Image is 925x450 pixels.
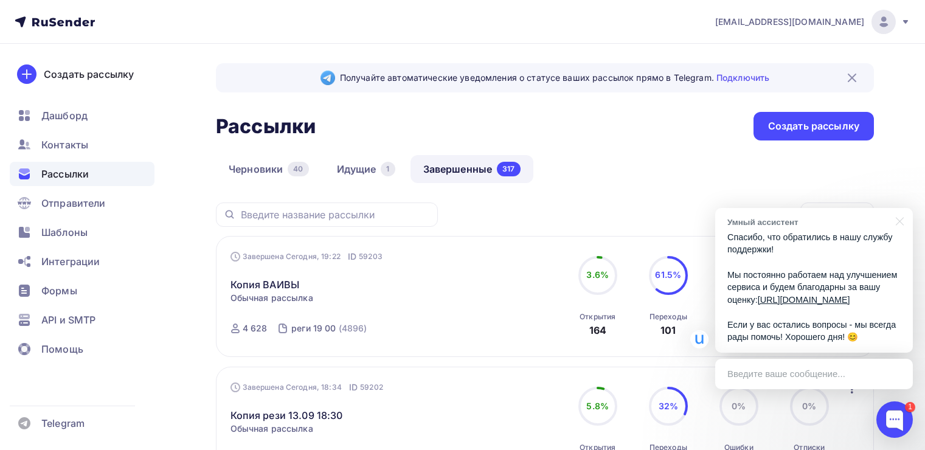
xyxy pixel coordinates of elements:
div: 1 [381,162,395,176]
span: 61.5% [655,269,681,280]
span: Отправители [41,196,106,210]
div: 4 628 [243,322,268,334]
span: 0% [732,401,746,411]
div: Создать рассылку [768,119,859,133]
a: Подключить [716,72,769,83]
div: Умный ассистент [727,216,889,228]
a: Дашборд [10,103,154,128]
div: 1 [905,402,915,412]
span: Помощь [41,342,83,356]
img: Telegram [320,71,335,85]
span: [EMAIL_ADDRESS][DOMAIN_NAME] [715,16,864,28]
div: реги 19 00 [291,322,336,334]
span: Шаблоны [41,225,88,240]
h2: Рассылки [216,114,316,139]
a: Завершенные317 [411,155,533,183]
span: Получайте автоматические уведомления о статусе ваших рассылок прямо в Telegram. [340,72,769,84]
div: Завершена Сегодня, 18:34 [230,381,383,393]
span: 5.8% [586,401,609,411]
span: 59203 [359,251,383,263]
span: 3.6% [586,269,609,280]
span: Telegram [41,416,85,431]
a: Рассылки [10,162,154,186]
span: Рассылки [41,167,89,181]
div: 164 [589,323,606,337]
a: Отправители [10,191,154,215]
div: Создать рассылку [44,67,134,81]
a: Шаблоны [10,220,154,244]
div: Все [828,207,845,222]
input: Введите название рассылки [241,208,431,221]
a: Формы [10,279,154,303]
a: Копия рези 13.09 18:30 [230,408,343,423]
div: 101 [660,323,676,337]
span: Формы [41,283,77,298]
span: Контакты [41,137,88,152]
a: [URL][DOMAIN_NAME] [758,295,850,305]
div: Переходы [650,312,687,322]
div: Открытия [580,312,615,322]
a: реги 19 00 (4896) [290,319,368,338]
a: Идущие1 [324,155,408,183]
a: Копия ВАИВЫ [230,277,300,292]
p: Спасибо, что обратились в нашу службу поддержки! Мы постоянно работаем над улучшением сервиса и б... [727,231,901,344]
span: ID [348,251,356,263]
img: Умный ассистент [690,330,708,348]
span: ID [349,381,358,393]
div: Завершена Сегодня, 19:22 [230,251,383,263]
a: Контакты [10,133,154,157]
div: Введите ваше сообщение... [715,359,913,389]
span: Обычная рассылка [230,423,313,435]
span: 59202 [360,381,383,393]
button: Все [800,202,874,226]
a: Черновики40 [216,155,322,183]
div: 40 [288,162,308,176]
span: Обычная рассылка [230,292,313,304]
span: API и SMTP [41,313,95,327]
span: 0% [802,401,816,411]
span: 32% [659,401,678,411]
span: Интеграции [41,254,100,269]
div: (4896) [339,322,367,334]
div: 317 [497,162,520,176]
a: [EMAIL_ADDRESS][DOMAIN_NAME] [715,10,910,34]
span: Дашборд [41,108,88,123]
